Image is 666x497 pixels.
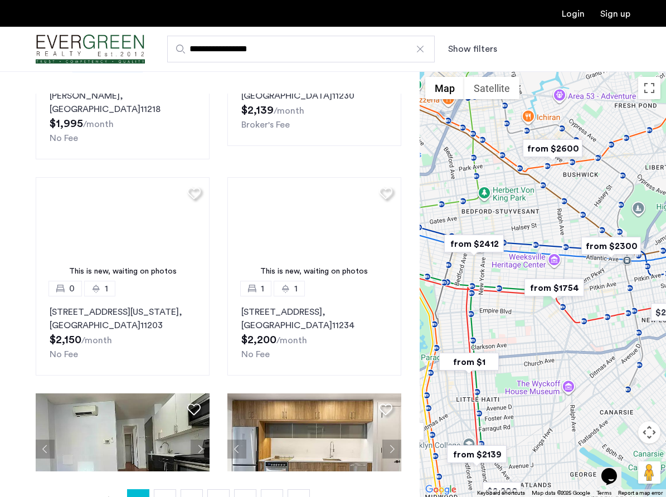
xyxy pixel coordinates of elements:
div: from $2139 [443,442,511,467]
div: from $1995 [360,419,429,444]
button: Next apartment [382,440,401,459]
iframe: chat widget [597,452,633,486]
div: This is new, waiting on photos [41,266,204,277]
a: 01[STREET_ADDRESS][US_STATE], [GEOGRAPHIC_DATA]11203No Fee [36,289,210,376]
img: logo [36,28,145,70]
p: [STREET_ADDRESS][US_STATE] 11203 [50,305,196,332]
div: from $2300 [577,233,645,259]
sub: /month [274,106,304,115]
span: Broker's Fee [241,120,290,129]
span: $2,139 [241,105,274,116]
sub: /month [276,336,307,345]
button: Map camera controls [638,421,660,444]
span: No Fee [50,134,78,143]
a: Cazamio Logo [36,28,145,70]
a: Report a map error [618,489,663,497]
div: from $1 [435,349,503,374]
span: No Fee [50,350,78,359]
button: Show street map [425,77,464,99]
p: [STREET_ADDRESS][PERSON_NAME] 11218 [50,76,196,116]
a: Terms (opens in new tab) [597,489,611,497]
a: Registration [600,9,630,18]
button: Drag Pegman onto the map to open Street View [638,461,660,484]
div: This is new, waiting on photos [233,266,396,277]
div: from $2600 [518,136,587,161]
button: Show or hide filters [448,42,497,56]
a: 11[STREET_ADDRESS][PERSON_NAME], [GEOGRAPHIC_DATA]11218No Fee [36,59,210,159]
div: from $2412 [440,231,508,256]
span: 0 [69,282,75,295]
button: Previous apartment [227,440,246,459]
a: Open this area in Google Maps (opens a new window) [422,483,459,497]
img: 1.gif [36,177,210,289]
button: Previous apartment [36,440,55,459]
input: Apartment Search [167,36,435,62]
a: 01[STREET_ADDRESS], [GEOGRAPHIC_DATA]11230Broker's Fee [227,59,401,146]
sub: /month [81,336,112,345]
img: 1.gif [227,177,401,289]
span: Map data ©2025 Google [532,490,590,496]
span: No Fee [241,350,270,359]
span: 1 [105,282,108,295]
a: This is new, waiting on photos [36,177,210,289]
div: from $1754 [520,275,589,300]
img: Google [422,483,459,497]
a: This is new, waiting on photos [227,177,401,289]
a: Login [562,9,585,18]
span: $2,200 [241,334,276,345]
a: 11[STREET_ADDRESS], [GEOGRAPHIC_DATA]11234No Fee [227,289,401,376]
button: Next apartment [191,440,210,459]
span: $1,995 [50,118,83,129]
button: Show satellite imagery [464,77,519,99]
sub: /month [83,120,114,129]
button: Keyboard shortcuts [477,489,525,497]
span: 1 [261,282,264,295]
span: 1 [294,282,298,295]
span: $2,150 [50,334,81,345]
p: [STREET_ADDRESS] 11234 [241,305,387,332]
button: Toggle fullscreen view [638,77,660,99]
